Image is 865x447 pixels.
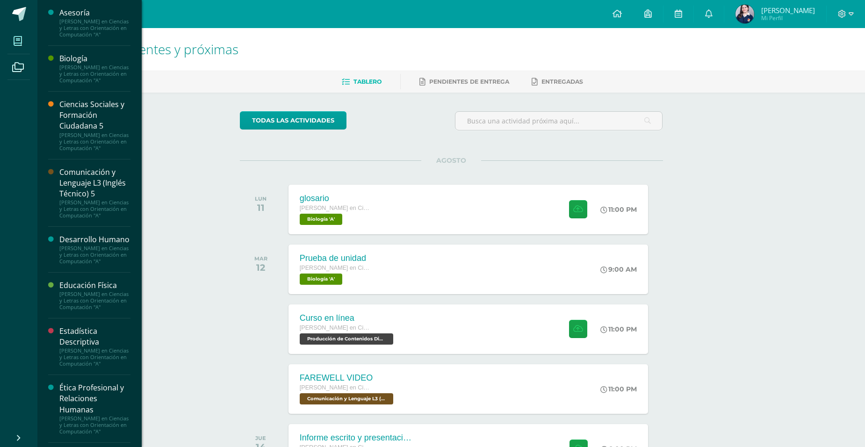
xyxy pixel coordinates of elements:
div: Informe escrito y presentación final [300,433,412,443]
span: [PERSON_NAME] [761,6,815,15]
a: Comunicación y Lenguaje L3 (Inglés Técnico) 5[PERSON_NAME] en Ciencias y Letras con Orientación e... [59,167,130,219]
input: Busca una actividad próxima aquí... [455,112,663,130]
div: Ética Profesional y Relaciones Humanas [59,382,130,415]
div: [PERSON_NAME] en Ciencias y Letras con Orientación en Computación "A" [59,199,130,219]
div: [PERSON_NAME] en Ciencias y Letras con Orientación en Computación "A" [59,245,130,265]
a: Entregadas [532,74,583,89]
a: Pendientes de entrega [419,74,509,89]
div: 12 [254,262,267,273]
a: Ética Profesional y Relaciones Humanas[PERSON_NAME] en Ciencias y Letras con Orientación en Compu... [59,382,130,434]
div: Ciencias Sociales y Formación Ciudadana 5 [59,99,130,131]
a: Educación Física[PERSON_NAME] en Ciencias y Letras con Orientación en Computación "A" [59,280,130,310]
a: Asesoría[PERSON_NAME] en Ciencias y Letras con Orientación en Computación "A" [59,7,130,38]
span: [PERSON_NAME] en Ciencias y Letras con Orientación en Computación [300,324,370,331]
div: Curso en línea [300,313,396,323]
a: Ciencias Sociales y Formación Ciudadana 5[PERSON_NAME] en Ciencias y Letras con Orientación en Co... [59,99,130,151]
span: Biología 'A' [300,214,342,225]
div: [PERSON_NAME] en Ciencias y Letras con Orientación en Computación "A" [59,291,130,310]
a: todas las Actividades [240,111,346,130]
div: [PERSON_NAME] en Ciencias y Letras con Orientación en Computación "A" [59,64,130,84]
span: [PERSON_NAME] en Ciencias y Letras con Orientación en Computación [300,205,370,211]
div: Educación Física [59,280,130,291]
span: Pendientes de entrega [429,78,509,85]
span: [PERSON_NAME] en Ciencias y Letras con Orientación en Computación [300,384,370,391]
div: glosario [300,194,370,203]
span: Actividades recientes y próximas [49,40,238,58]
div: 11:00 PM [600,205,637,214]
div: [PERSON_NAME] en Ciencias y Letras con Orientación en Computación "A" [59,18,130,38]
div: 11:00 PM [600,385,637,393]
div: JUE [255,435,266,441]
div: Estadística Descriptiva [59,326,130,347]
span: [PERSON_NAME] en Ciencias y Letras con Orientación en Computación [300,265,370,271]
div: LUN [255,195,267,202]
div: Comunicación y Lenguaje L3 (Inglés Técnico) 5 [59,167,130,199]
img: bc454ee332b5e7564552bee85202058b.png [735,5,754,23]
span: Producción de Contenidos Digitales 'A' [300,333,393,345]
div: [PERSON_NAME] en Ciencias y Letras con Orientación en Computación "A" [59,347,130,367]
div: Biología [59,53,130,64]
div: Prueba de unidad [300,253,370,263]
div: [PERSON_NAME] en Ciencias y Letras con Orientación en Computación "A" [59,132,130,151]
span: Comunicación y Lenguaje L3 (Inglés Técnico) 5 'A' [300,393,393,404]
a: Tablero [342,74,382,89]
div: Desarrollo Humano [59,234,130,245]
a: Biología[PERSON_NAME] en Ciencias y Letras con Orientación en Computación "A" [59,53,130,84]
span: AGOSTO [421,156,481,165]
div: 9:00 AM [600,265,637,274]
a: Estadística Descriptiva[PERSON_NAME] en Ciencias y Letras con Orientación en Computación "A" [59,326,130,367]
div: 11:00 PM [600,325,637,333]
span: Entregadas [541,78,583,85]
span: Mi Perfil [761,14,815,22]
div: MAR [254,255,267,262]
div: FAREWELL VIDEO [300,373,396,383]
a: Desarrollo Humano[PERSON_NAME] en Ciencias y Letras con Orientación en Computación "A" [59,234,130,265]
div: 11 [255,202,267,213]
div: [PERSON_NAME] en Ciencias y Letras con Orientación en Computación "A" [59,415,130,435]
div: Asesoría [59,7,130,18]
span: Tablero [353,78,382,85]
span: Biología 'A' [300,274,342,285]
